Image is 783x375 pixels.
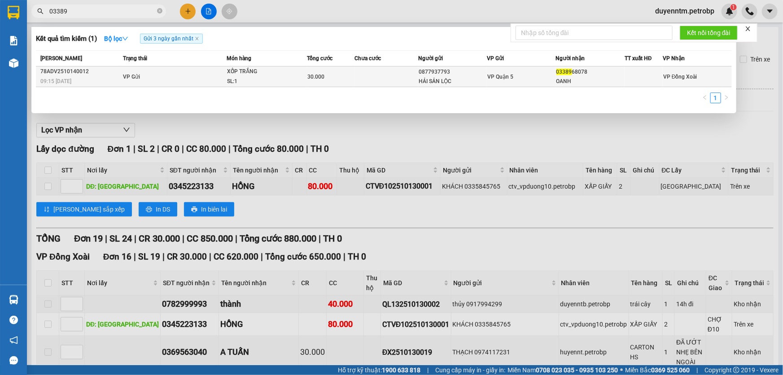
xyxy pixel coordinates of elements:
button: Bộ lọcdown [97,31,136,46]
img: warehouse-icon [9,295,18,304]
span: notification [9,336,18,344]
span: search [37,8,44,14]
button: Kết nối tổng đài [680,26,738,40]
strong: Bộ lọc [104,35,128,42]
span: Người gửi [418,55,443,62]
span: Kết nối tổng đài [687,28,731,38]
span: VP Quận 5 [487,74,513,80]
span: Món hàng [227,55,251,62]
input: Nhập số tổng đài [516,26,673,40]
li: 1 [710,93,721,103]
span: left [702,95,708,100]
span: TT xuất HĐ [625,55,652,62]
span: VP Gửi [123,74,140,80]
span: close-circle [157,8,162,13]
span: down [122,35,128,42]
span: VP Đồng Xoài [663,74,697,80]
div: 0877937793 [419,67,486,77]
li: Next Page [721,93,732,103]
button: left [700,93,710,103]
div: HẢI SẢN LỘC [419,77,486,86]
span: close [745,26,751,32]
span: [PERSON_NAME] [40,55,82,62]
span: Người nhận [556,55,585,62]
input: Tìm tên, số ĐT hoặc mã đơn [49,6,155,16]
span: question-circle [9,316,18,324]
img: logo-vxr [8,6,19,19]
span: 03389 [556,69,572,75]
div: SL: 1 [227,77,294,87]
span: Tổng cước [307,55,332,62]
img: solution-icon [9,36,18,45]
span: 09:15 [DATE] [40,78,71,84]
a: 1 [711,93,721,103]
img: warehouse-icon [9,58,18,68]
span: Chưa cước [354,55,381,62]
li: Previous Page [700,93,710,103]
span: Trạng thái [123,55,147,62]
h3: Kết quả tìm kiếm ( 1 ) [36,34,97,44]
span: right [724,95,729,100]
span: VP Nhận [663,55,685,62]
div: 68078 [556,67,624,77]
div: 78ADV2510140012 [40,67,120,76]
div: OANH [556,77,624,86]
span: close-circle [157,7,162,16]
span: VP Gửi [487,55,504,62]
span: message [9,356,18,365]
span: Gửi 3 ngày gần nhất [140,34,203,44]
span: 30.000 [307,74,324,80]
div: XỐP TRẮNG [227,67,294,77]
button: right [721,93,732,103]
span: close [195,36,199,41]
